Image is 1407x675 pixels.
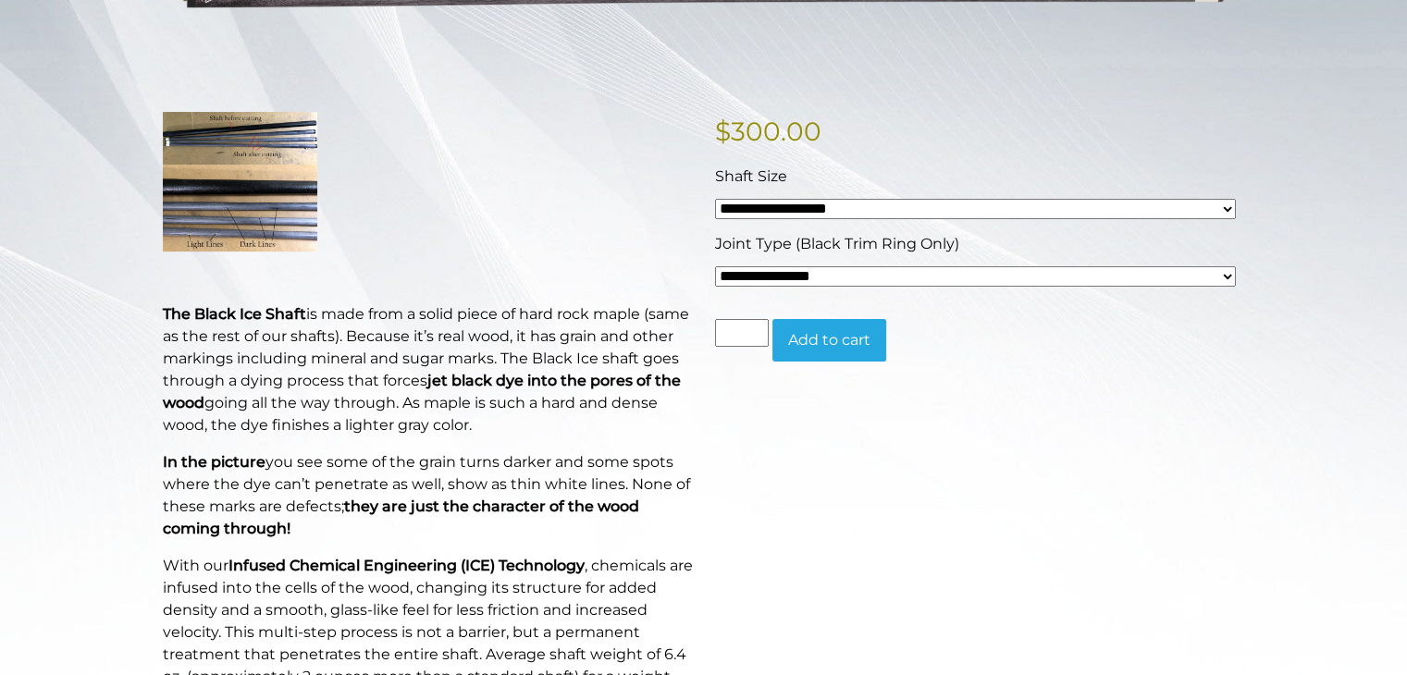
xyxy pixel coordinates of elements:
strong: In the picture [163,453,265,471]
span: Shaft Size [715,167,787,185]
span: Joint Type (Black Trim Ring Only) [715,235,959,252]
button: Add to cart [772,319,886,362]
strong: Infused Chemical Engineering (ICE) Technology [228,557,585,574]
span: $ [715,116,731,147]
bdi: 300.00 [715,116,821,147]
p: is made from a solid piece of hard rock maple (same as the rest of our shafts). Because it’s real... [163,303,693,436]
input: Product quantity [715,319,769,347]
b: jet black dye into the pores of the wood [163,372,681,411]
strong: The Black Ice Shaft [163,305,306,323]
strong: they are just the character of the wood coming through! [163,497,639,537]
p: you see some of the grain turns darker and some spots where the dye can’t penetrate as well, show... [163,451,693,540]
